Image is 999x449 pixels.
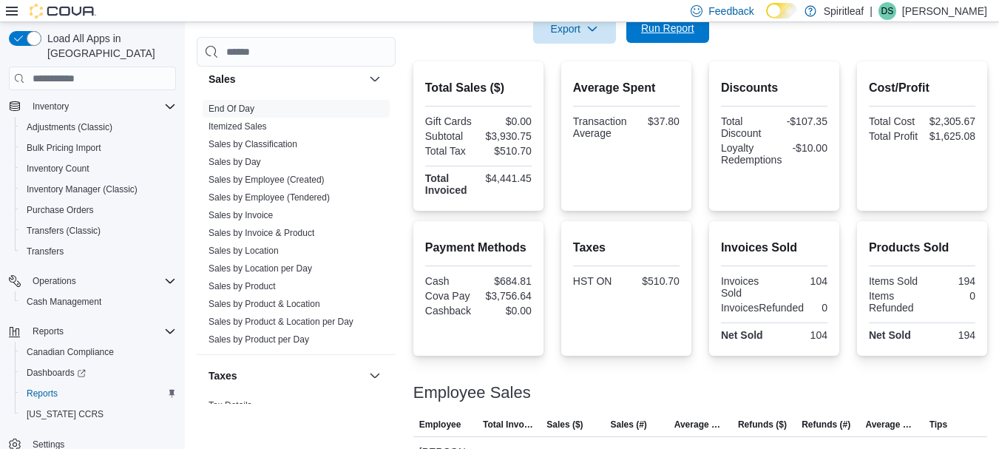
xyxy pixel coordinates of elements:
[209,299,320,309] a: Sales by Product & Location
[21,160,176,178] span: Inventory Count
[425,305,475,317] div: Cashback
[209,121,267,132] span: Itemized Sales
[481,145,532,157] div: $510.70
[21,343,176,361] span: Canadian Compliance
[27,296,101,308] span: Cash Management
[610,419,646,431] span: Sales (#)
[21,118,118,136] a: Adjustments (Classic)
[925,329,975,341] div: 194
[21,180,143,198] a: Inventory Manager (Classic)
[21,201,100,219] a: Purchase Orders
[209,334,309,345] span: Sales by Product per Day
[21,243,176,260] span: Transfers
[209,104,254,114] a: End Of Day
[21,160,95,178] a: Inventory Count
[15,383,182,404] button: Reports
[15,117,182,138] button: Adjustments (Classic)
[869,239,975,257] h2: Products Sold
[824,2,864,20] p: Spiritleaf
[209,138,297,150] span: Sales by Classification
[27,323,70,340] button: Reports
[777,329,827,341] div: 104
[209,192,330,203] span: Sales by Employee (Tendered)
[27,183,138,195] span: Inventory Manager (Classic)
[209,281,276,291] a: Sales by Product
[21,180,176,198] span: Inventory Manager (Classic)
[419,419,461,431] span: Employee
[209,368,237,383] h3: Taxes
[27,163,89,175] span: Inventory Count
[573,115,627,139] div: Transaction Average
[27,246,64,257] span: Transfers
[869,275,919,287] div: Items Sold
[425,145,475,157] div: Total Tax
[869,115,919,127] div: Total Cost
[209,139,297,149] a: Sales by Classification
[481,290,532,302] div: $3,756.64
[425,79,532,97] h2: Total Sales ($)
[481,172,532,184] div: $4,441.45
[27,323,176,340] span: Reports
[209,72,236,87] h3: Sales
[21,201,176,219] span: Purchase Orders
[33,275,76,287] span: Operations
[573,275,623,287] div: HST ON
[425,115,475,127] div: Gift Cards
[481,305,532,317] div: $0.00
[925,275,975,287] div: 194
[209,175,325,185] a: Sales by Employee (Created)
[15,362,182,383] a: Dashboards
[777,275,827,287] div: 104
[738,419,787,431] span: Refunds ($)
[425,130,475,142] div: Subtotal
[21,118,176,136] span: Adjustments (Classic)
[209,368,363,383] button: Taxes
[21,243,70,260] a: Transfers
[481,130,532,142] div: $3,930.75
[21,139,107,157] a: Bulk Pricing Import
[27,98,75,115] button: Inventory
[209,317,353,327] a: Sales by Product & Location per Day
[21,405,109,423] a: [US_STATE] CCRS
[27,408,104,420] span: [US_STATE] CCRS
[21,139,176,157] span: Bulk Pricing Import
[21,343,120,361] a: Canadian Compliance
[865,419,917,431] span: Average Refund
[3,321,182,342] button: Reports
[641,21,694,36] span: Run Report
[27,346,114,358] span: Canadian Compliance
[632,115,679,127] div: $37.80
[869,290,919,314] div: Items Refunded
[209,227,314,239] span: Sales by Invoice & Product
[209,156,261,168] span: Sales by Day
[27,272,82,290] button: Operations
[21,385,176,402] span: Reports
[869,329,911,341] strong: Net Sold
[870,2,873,20] p: |
[881,2,894,20] span: DS
[533,14,616,44] button: Export
[197,396,396,438] div: Taxes
[573,79,680,97] h2: Average Spent
[721,275,771,299] div: Invoices Sold
[721,142,782,166] div: Loyalty Redemptions
[209,298,320,310] span: Sales by Product & Location
[209,263,312,274] a: Sales by Location per Day
[33,101,69,112] span: Inventory
[674,419,726,431] span: Average Sale
[925,115,975,127] div: $2,305.67
[573,239,680,257] h2: Taxes
[777,115,827,127] div: -$107.35
[878,2,896,20] div: Danielle S
[27,388,58,399] span: Reports
[802,419,850,431] span: Refunds (#)
[209,246,279,256] a: Sales by Location
[721,329,763,341] strong: Net Sold
[626,13,709,43] button: Run Report
[721,302,804,314] div: InvoicesRefunded
[629,275,680,287] div: $510.70
[929,419,947,431] span: Tips
[542,14,607,44] span: Export
[209,399,252,411] span: Tax Details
